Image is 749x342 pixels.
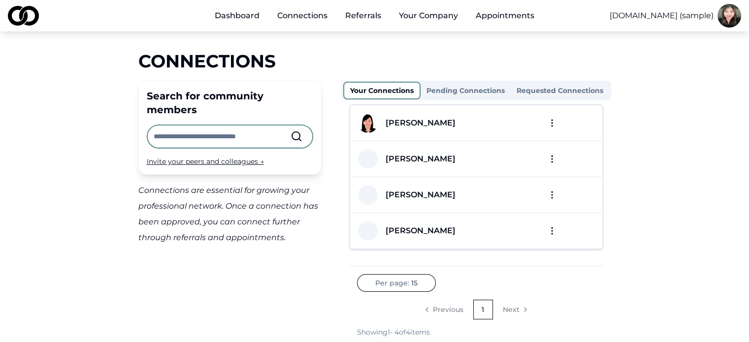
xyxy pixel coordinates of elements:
[147,89,313,117] div: Search for community members
[8,6,39,26] img: logo
[378,117,456,129] a: [PERSON_NAME]
[358,113,378,133] img: 1f1e6ded-7e6e-4da0-8d9b-facf9315d0a3-ID%20Pic-profile_picture.jpg
[138,183,322,246] div: Connections are essential for growing your professional network. Once a connection has been appro...
[391,6,466,26] button: Your Company
[337,6,389,26] a: Referrals
[511,83,609,98] button: Requested Connections
[269,6,335,26] a: Connections
[378,225,456,237] a: [PERSON_NAME]
[207,6,267,26] a: Dashboard
[147,156,313,166] div: Invite your peers and colleagues →
[357,327,430,337] div: Showing 1 - 4 of 4 items
[207,6,542,26] nav: Main
[473,300,493,319] a: 1
[378,189,456,201] a: [PERSON_NAME]
[386,225,456,237] div: [PERSON_NAME]
[357,274,436,292] button: Per page:15
[386,117,456,129] div: [PERSON_NAME]
[386,153,456,165] div: [PERSON_NAME]
[343,82,421,99] button: Your Connections
[357,300,595,319] nav: pagination
[386,189,456,201] div: [PERSON_NAME]
[138,51,611,71] div: Connections
[421,83,511,98] button: Pending Connections
[411,278,418,288] span: 15
[717,4,741,28] img: c5a994b8-1df4-4c55-a0c5-fff68abd3c00-Kim%20Headshot-profile_picture.jpg
[468,6,542,26] a: Appointments
[378,153,456,165] a: [PERSON_NAME]
[610,10,714,22] button: [DOMAIN_NAME] (sample)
